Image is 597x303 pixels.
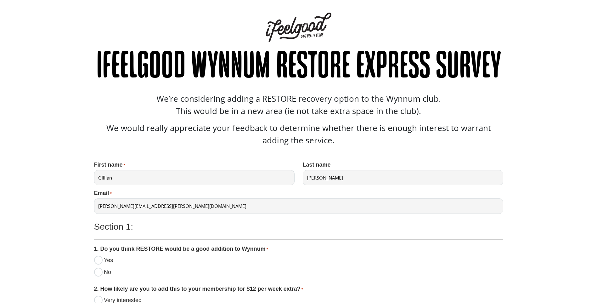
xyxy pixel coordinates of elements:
[94,245,268,253] legend: 1. Do you think RESTORE would be a good addition to Wynnum
[94,49,503,86] h1: ifeelgood Wynnum RESTORE Express Survey
[94,221,498,232] h3: Section 1:
[94,93,503,117] p: We’re considering adding a RESTORE recovery option to the Wynnum club. This would be in a new are...
[104,257,113,263] label: Yes
[104,269,111,275] label: No
[303,162,331,168] label: Last name
[94,190,112,196] label: Email
[94,122,503,146] p: We would really appreciate your feedback to determine whether there is enough interest to warrant...
[94,285,303,293] legend: 2. How likely are you to add this to your membership for $12 per week extra?
[94,162,125,168] label: First name
[104,297,142,303] label: Very interested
